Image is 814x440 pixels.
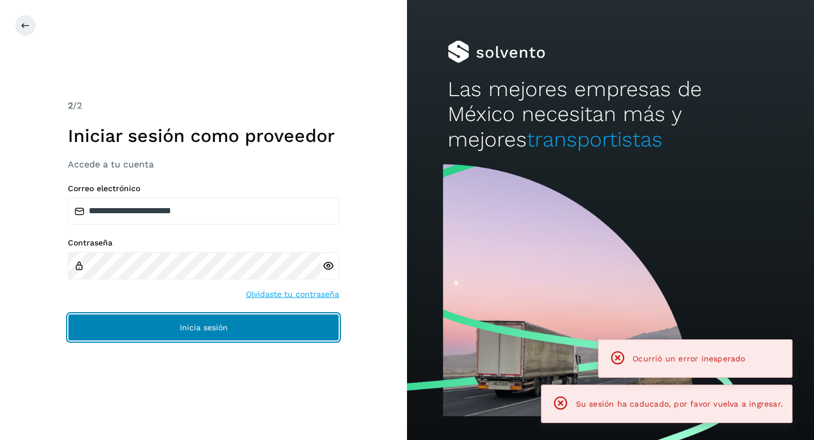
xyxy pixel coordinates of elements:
[68,159,339,170] h3: Accede a tu cuenta
[180,323,228,331] span: Inicia sesión
[527,127,663,152] span: transportistas
[68,314,339,341] button: Inicia sesión
[246,288,339,300] a: Olvidaste tu contraseña
[68,99,339,113] div: /2
[576,399,783,408] span: Su sesión ha caducado, por favor vuelva a ingresar.
[68,125,339,146] h1: Iniciar sesión como proveedor
[68,184,339,193] label: Correo electrónico
[448,77,773,152] h2: Las mejores empresas de México necesitan más y mejores
[68,100,73,111] span: 2
[633,354,745,363] span: Ocurrió un error inesperado
[68,238,339,248] label: Contraseña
